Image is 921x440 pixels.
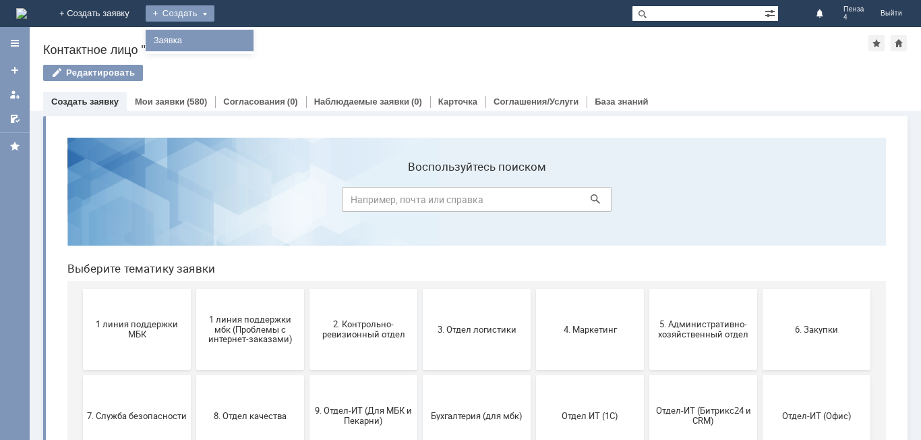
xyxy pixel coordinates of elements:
[479,335,587,416] button: не актуален
[43,43,868,57] div: Контактное лицо "Пенза 4"
[285,60,555,85] input: Например, почта или справка
[710,197,810,207] span: 6. Закупки
[135,97,185,107] a: Мои заявки
[253,248,361,329] button: 9. Отдел-ИТ (Для МБК и Пекарни)
[366,162,474,243] button: 3. Отдел логистики
[4,84,26,105] a: Мои заявки
[16,8,27,19] img: logo
[595,97,648,107] a: База знаний
[706,248,814,329] button: Отдел-ИТ (Офис)
[593,162,701,243] button: 5. Административно-хозяйственный отдел
[843,13,864,22] span: 4
[314,97,409,107] a: Наблюдаемые заявки
[710,283,810,294] span: Отдел-ИТ (Офис)
[765,6,778,19] span: Расширенный поиск
[140,248,247,329] button: 8. Отдел качества
[26,335,134,416] button: Финансовый отдел
[257,365,357,385] span: Это соглашение не активно!
[438,97,477,107] a: Карточка
[366,335,474,416] button: [PERSON_NAME]. Услуги ИТ для МБК (оформляет L1)
[411,97,422,107] div: (0)
[597,279,696,299] span: Отдел-ИТ (Битрикс24 и CRM)
[494,97,578,107] a: Соглашения/Услуги
[144,370,243,380] span: Франчайзинг
[479,248,587,329] button: Отдел ИТ (1С)
[706,162,814,243] button: 6. Закупки
[483,197,583,207] span: 4. Маркетинг
[479,162,587,243] button: 4. Маркетинг
[144,187,243,217] span: 1 линия поддержки мбк (Проблемы с интернет-заказами)
[26,248,134,329] button: 7. Служба безопасности
[144,283,243,294] span: 8. Отдел качества
[4,108,26,130] a: Мои согласования
[370,360,470,390] span: [PERSON_NAME]. Услуги ИТ для МБК (оформляет L1)
[148,32,251,49] a: Заявка
[843,5,864,13] span: Пенза
[483,283,583,294] span: Отдел ИТ (1С)
[30,192,130,213] span: 1 линия поддержки МБК
[257,192,357,213] span: 2. Контрольно-ревизионный отдел
[891,35,907,51] div: Сделать домашней страницей
[370,197,470,207] span: 3. Отдел логистики
[51,97,119,107] a: Создать заявку
[483,370,583,380] span: не актуален
[146,5,214,22] div: Создать
[30,283,130,294] span: 7. Служба безопасности
[597,192,696,213] span: 5. Административно-хозяйственный отдел
[16,8,27,19] a: Перейти на домашнюю страницу
[187,97,207,107] div: (580)
[223,97,285,107] a: Согласования
[593,248,701,329] button: Отдел-ИТ (Битрикс24 и CRM)
[4,59,26,81] a: Создать заявку
[30,370,130,380] span: Финансовый отдел
[868,35,885,51] div: Добавить в избранное
[370,283,470,294] span: Бухгалтерия (для мбк)
[253,335,361,416] button: Это соглашение не активно!
[26,162,134,243] button: 1 линия поддержки МБК
[253,162,361,243] button: 2. Контрольно-ревизионный отдел
[257,279,357,299] span: 9. Отдел-ИТ (Для МБК и Пекарни)
[366,248,474,329] button: Бухгалтерия (для мбк)
[285,33,555,47] label: Воспользуйтесь поиском
[11,135,829,148] header: Выберите тематику заявки
[287,97,298,107] div: (0)
[140,335,247,416] button: Франчайзинг
[140,162,247,243] button: 1 линия поддержки мбк (Проблемы с интернет-заказами)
